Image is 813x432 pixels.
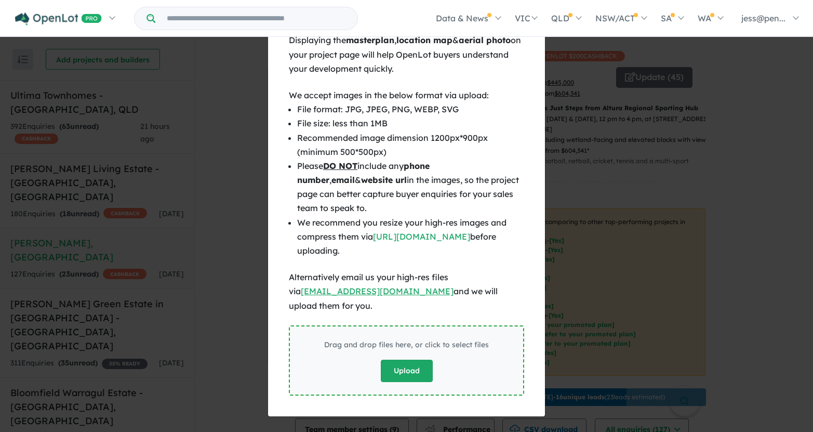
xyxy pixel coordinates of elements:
[373,231,470,242] a: [URL][DOMAIN_NAME]
[381,360,433,382] button: Upload
[15,12,102,25] img: Openlot PRO Logo White
[346,35,394,45] b: masterplan
[297,216,524,258] li: We recommend you resize your high-res images and compress them via before uploading.
[331,175,355,185] b: email
[157,7,355,30] input: Try estate name, suburb, builder or developer
[396,35,452,45] b: location map
[289,33,524,76] div: Displaying the , & on your project page will help OpenLot buyers understand your development quic...
[741,13,785,23] span: jess@pen...
[289,88,524,102] div: We accept images in the below format via upload:
[297,116,524,130] li: File size: less than 1MB
[324,339,489,351] div: Drag and drop files here, or click to select files
[289,270,524,313] div: Alternatively email us your high-res files via and we will upload them for you.
[297,131,524,159] li: Recommended image dimension 1200px*900px (minimum 500*500px)
[459,35,511,45] b: aerial photo
[297,102,524,116] li: File format: JPG, JPEG, PNG, WEBP, SVG
[301,286,454,296] a: [EMAIL_ADDRESS][DOMAIN_NAME]
[361,175,407,185] b: website url
[323,161,357,171] u: DO NOT
[297,159,524,216] li: Please include any , & in the images, so the project page can better capture buyer enquiries for ...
